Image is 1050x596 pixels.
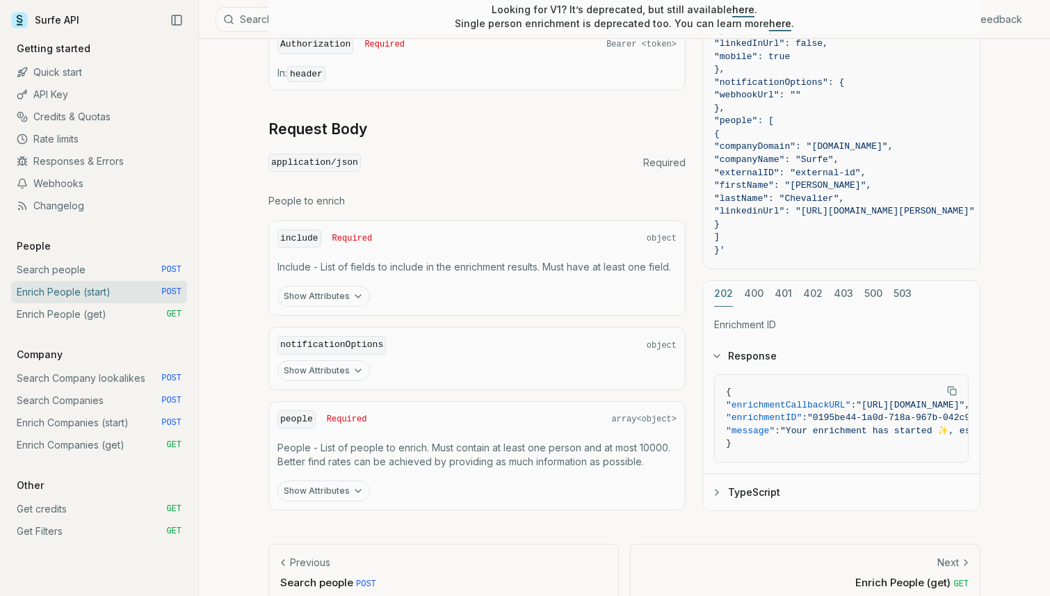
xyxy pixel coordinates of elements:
[726,425,775,435] span: "message"
[726,399,850,410] span: "enrichmentCallbackURL"
[953,579,969,589] span: GET
[11,498,187,520] a: Get credits GET
[714,167,866,177] span: "externalID": "external-id",
[606,39,677,50] span: Bearer <token>
[803,280,823,306] button: 402
[327,414,367,425] span: Required
[356,579,376,589] span: POST
[332,233,373,244] span: Required
[455,3,794,31] p: Looking for V1? It’s deprecated, but still available . Single person enrichment is deprecated too...
[11,412,187,434] a: Enrich Companies (start) POST
[277,360,370,381] button: Show Attributes
[161,373,181,384] span: POST
[11,478,49,492] p: Other
[290,556,330,570] p: Previous
[703,338,980,374] button: Response
[714,206,974,216] span: "linkedinUrl": "[URL][DOMAIN_NAME][PERSON_NAME]"
[11,281,187,303] a: Enrich People (start) POST
[11,239,56,253] p: People
[769,17,791,29] a: here
[714,51,790,61] span: "mobile": true
[732,3,754,15] a: here
[714,115,774,126] span: "people": [
[647,233,677,244] span: object
[11,106,187,128] a: Credits & Quotas
[11,128,187,150] a: Rate limits
[834,280,853,306] button: 403
[937,556,959,570] p: Next
[11,10,79,31] a: Surfe API
[161,417,181,428] span: POST
[277,336,386,355] code: notificationOptions
[864,280,882,306] button: 500
[775,280,792,306] button: 401
[703,474,980,510] button: TypeScript
[714,102,725,113] span: },
[611,414,677,425] span: array<object>
[161,287,181,298] span: POST
[161,264,181,275] span: POST
[642,575,969,590] p: Enrich People (get)
[714,128,720,138] span: {
[714,76,844,87] span: "notificationOptions": {
[703,374,980,474] div: Response
[277,481,370,501] button: Show Attributes
[714,218,720,229] span: }
[714,232,720,242] span: ]
[11,520,187,542] a: Get Filters GET
[166,10,187,31] button: Collapse Sidebar
[11,389,187,412] a: Search Companies POST
[11,434,187,456] a: Enrich Companies (get) GET
[166,526,181,537] span: GET
[11,83,187,106] a: API Key
[714,141,893,152] span: "companyDomain": "[DOMAIN_NAME]",
[216,7,563,32] button: Search⌘K
[364,39,405,50] span: Required
[726,387,732,397] span: {
[714,90,801,100] span: "webhookUrl": ""
[964,399,970,410] span: ,
[11,259,187,281] a: Search people POST
[11,42,96,56] p: Getting started
[802,412,807,423] span: :
[268,194,686,208] p: People to enrich
[287,66,325,82] code: header
[894,280,912,306] button: 503
[277,35,353,54] code: Authorization
[953,13,1022,26] a: Give feedback
[277,260,677,274] p: Include - List of fields to include in the enrichment results. Must have at least one field.
[714,64,725,74] span: },
[268,120,367,139] a: Request Body
[726,412,802,423] span: "enrichmentID"
[11,303,187,325] a: Enrich People (get) GET
[744,280,764,306] button: 400
[714,244,725,255] span: }'
[714,193,844,203] span: "lastName": "Chevalier",
[11,150,187,172] a: Responses & Errors
[942,380,962,401] button: Copy Text
[166,309,181,320] span: GET
[714,38,828,48] span: "linkedInUrl": false,
[11,367,187,389] a: Search Company lookalikes POST
[714,280,733,306] button: 202
[11,172,187,195] a: Webhooks
[280,575,607,590] p: Search people
[166,504,181,515] span: GET
[277,410,316,429] code: people
[775,425,780,435] span: :
[643,156,686,170] span: Required
[856,399,964,410] span: "[URL][DOMAIN_NAME]"
[714,180,871,191] span: "firstName": "[PERSON_NAME]",
[850,399,856,410] span: :
[277,229,321,248] code: include
[807,412,1013,423] span: "0195be44-1a0d-718a-967b-042c9d17ffd7"
[166,440,181,451] span: GET
[277,286,370,307] button: Show Attributes
[714,154,839,165] span: "companyName": "Surfe",
[11,348,68,362] p: Company
[161,395,181,406] span: POST
[277,441,677,469] p: People - List of people to enrich. Must contain at least one person and at most 10000. Better fin...
[726,438,732,449] span: }
[277,66,677,81] p: In:
[268,154,361,172] code: application/json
